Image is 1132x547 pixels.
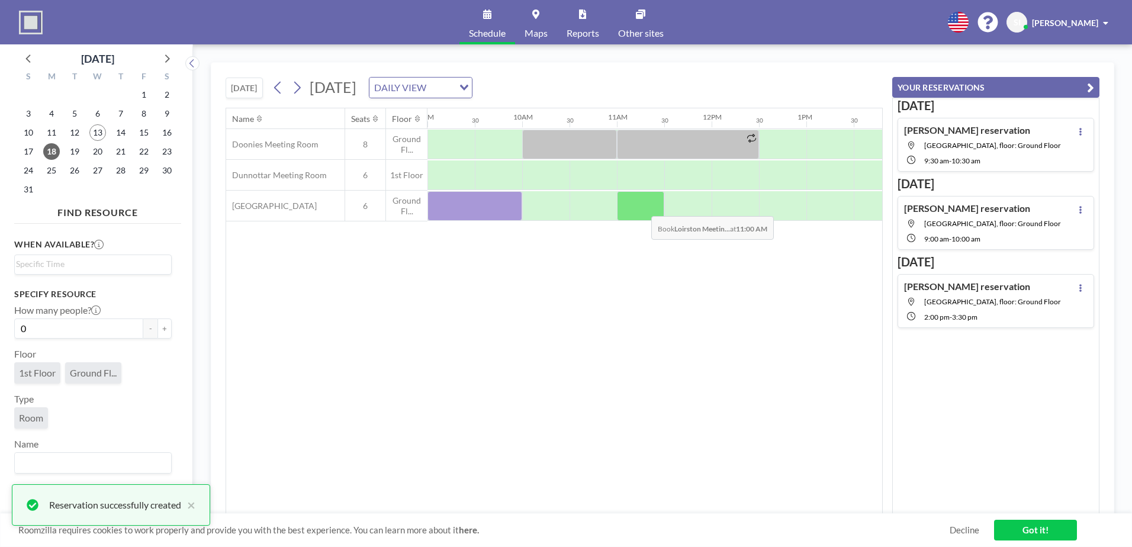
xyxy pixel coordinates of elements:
[525,28,548,38] span: Maps
[43,143,60,160] span: Monday, August 18, 2025
[20,162,37,179] span: Sunday, August 24, 2025
[472,117,479,124] div: 30
[86,70,110,85] div: W
[608,112,628,121] div: 11AM
[924,156,949,165] span: 9:30 AM
[924,141,1061,150] span: Loirston Meeting Room, floor: Ground Floor
[618,28,664,38] span: Other sites
[43,105,60,122] span: Monday, August 4, 2025
[226,170,327,181] span: Dunnottar Meeting Room
[63,70,86,85] div: T
[14,348,36,360] label: Floor
[136,86,152,103] span: Friday, August 1, 2025
[386,195,427,216] span: Ground Fl...
[43,124,60,141] span: Monday, August 11, 2025
[40,70,63,85] div: M
[661,117,668,124] div: 30
[143,318,157,339] button: -
[159,143,175,160] span: Saturday, August 23, 2025
[89,105,106,122] span: Wednesday, August 6, 2025
[66,143,83,160] span: Tuesday, August 19, 2025
[898,176,1094,191] h3: [DATE]
[345,170,385,181] span: 6
[950,525,979,536] a: Decline
[1032,18,1098,28] span: [PERSON_NAME]
[567,28,599,38] span: Reports
[89,124,106,141] span: Wednesday, August 13, 2025
[14,202,181,218] h4: FIND RESOURCE
[949,156,951,165] span: -
[952,313,977,321] span: 3:30 PM
[898,255,1094,269] h3: [DATE]
[19,412,43,424] span: Room
[459,525,479,535] a: here.
[756,117,763,124] div: 30
[155,70,178,85] div: S
[369,78,472,98] div: Search for option
[951,234,980,243] span: 10:00 AM
[49,498,181,512] div: Reservation successfully created
[14,289,172,300] h3: Specify resource
[136,124,152,141] span: Friday, August 15, 2025
[15,453,171,473] div: Search for option
[136,105,152,122] span: Friday, August 8, 2025
[18,525,950,536] span: Roomzilla requires cookies to work properly and provide you with the best experience. You can lea...
[651,216,774,240] span: Book at
[392,114,412,124] div: Floor
[66,162,83,179] span: Tuesday, August 26, 2025
[736,224,767,233] b: 11:00 AM
[109,70,132,85] div: T
[66,124,83,141] span: Tuesday, August 12, 2025
[157,318,172,339] button: +
[20,181,37,198] span: Sunday, August 31, 2025
[892,77,1099,98] button: YOUR RESERVATIONS
[345,201,385,211] span: 6
[469,28,506,38] span: Schedule
[951,156,980,165] span: 10:30 AM
[112,143,129,160] span: Thursday, August 21, 2025
[351,114,370,124] div: Seats
[14,304,101,316] label: How many people?
[89,143,106,160] span: Wednesday, August 20, 2025
[159,124,175,141] span: Saturday, August 16, 2025
[904,124,1030,136] h4: [PERSON_NAME] reservation
[372,80,429,95] span: DAILY VIEW
[904,281,1030,292] h4: [PERSON_NAME] reservation
[14,393,34,405] label: Type
[924,297,1061,306] span: Loirston Meeting Room, floor: Ground Floor
[226,139,319,150] span: Doonies Meeting Room
[112,105,129,122] span: Thursday, August 7, 2025
[950,313,952,321] span: -
[159,105,175,122] span: Saturday, August 9, 2025
[797,112,812,121] div: 1PM
[132,70,155,85] div: F
[904,202,1030,214] h4: [PERSON_NAME] reservation
[310,78,356,96] span: [DATE]
[386,170,427,181] span: 1st Floor
[70,367,117,379] span: Ground Fl...
[949,234,951,243] span: -
[17,70,40,85] div: S
[136,162,152,179] span: Friday, August 29, 2025
[924,313,950,321] span: 2:00 PM
[20,105,37,122] span: Sunday, August 3, 2025
[226,201,317,211] span: [GEOGRAPHIC_DATA]
[430,80,452,95] input: Search for option
[567,117,574,124] div: 30
[112,162,129,179] span: Thursday, August 28, 2025
[136,143,152,160] span: Friday, August 22, 2025
[43,162,60,179] span: Monday, August 25, 2025
[898,98,1094,113] h3: [DATE]
[386,134,427,155] span: Ground Fl...
[20,124,37,141] span: Sunday, August 10, 2025
[20,143,37,160] span: Sunday, August 17, 2025
[345,139,385,150] span: 8
[66,105,83,122] span: Tuesday, August 5, 2025
[1014,17,1021,28] span: SI
[112,124,129,141] span: Thursday, August 14, 2025
[159,162,175,179] span: Saturday, August 30, 2025
[703,112,722,121] div: 12PM
[159,86,175,103] span: Saturday, August 2, 2025
[16,258,165,271] input: Search for option
[924,219,1061,228] span: Loirston Meeting Room, floor: Ground Floor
